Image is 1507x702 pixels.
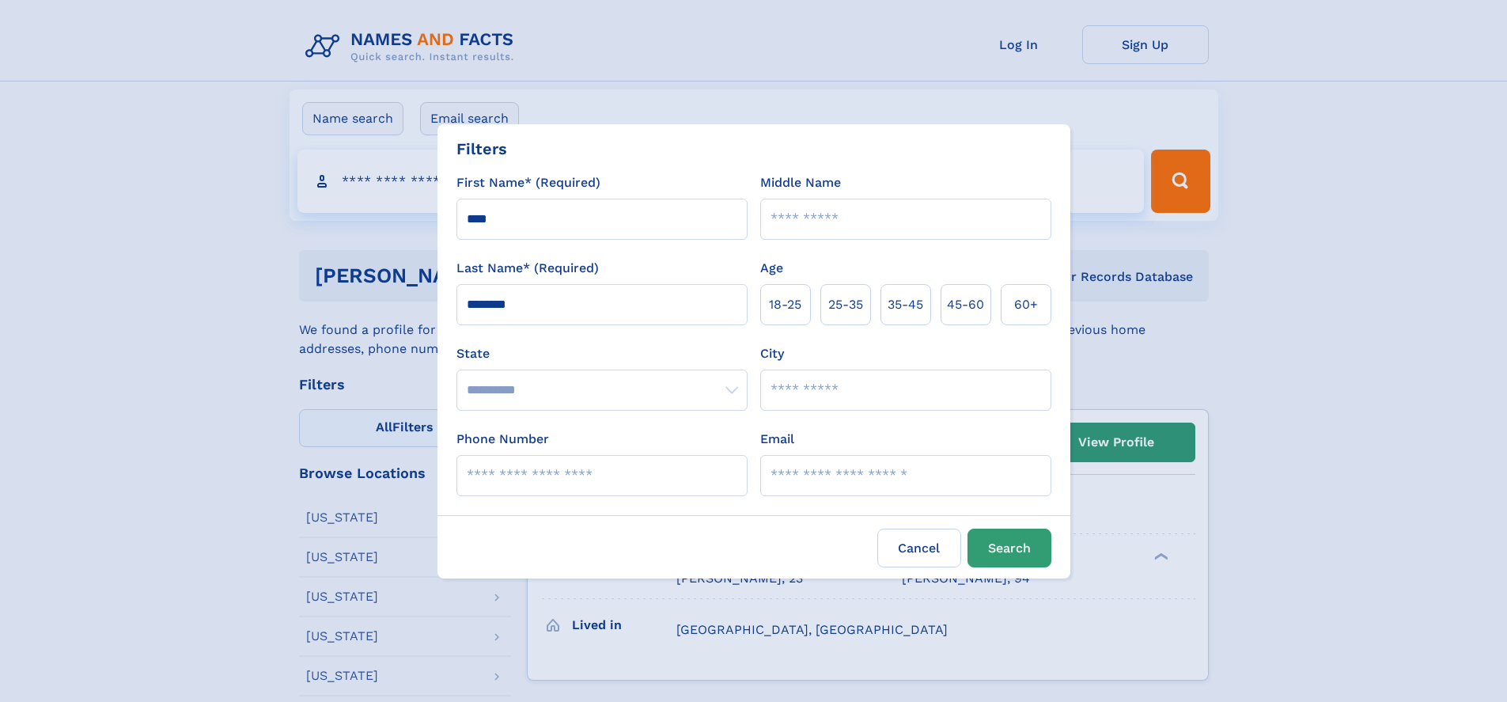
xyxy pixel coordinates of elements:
[456,430,549,449] label: Phone Number
[967,529,1051,567] button: Search
[1014,295,1038,314] span: 60+
[456,137,507,161] div: Filters
[456,259,599,278] label: Last Name* (Required)
[760,173,841,192] label: Middle Name
[456,173,600,192] label: First Name* (Required)
[760,259,783,278] label: Age
[769,295,801,314] span: 18‑25
[888,295,923,314] span: 35‑45
[456,344,748,363] label: State
[760,430,794,449] label: Email
[877,529,961,567] label: Cancel
[947,295,984,314] span: 45‑60
[828,295,863,314] span: 25‑35
[760,344,784,363] label: City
